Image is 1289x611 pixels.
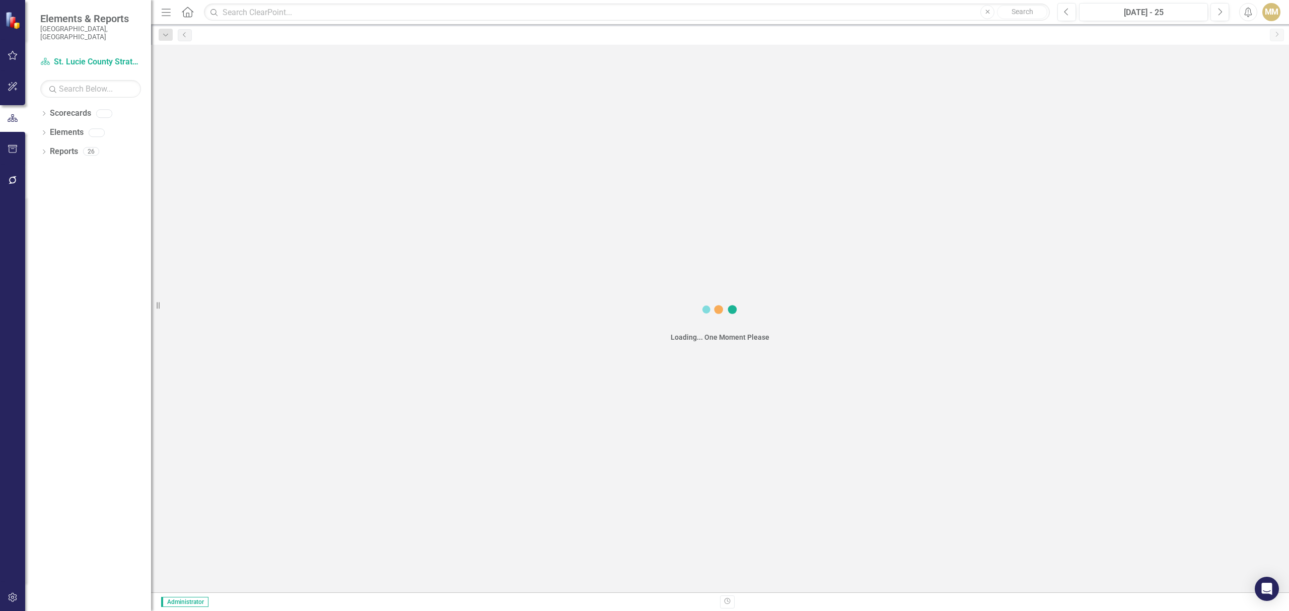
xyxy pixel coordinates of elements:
[50,108,91,119] a: Scorecards
[1262,3,1280,21] button: MM
[1079,3,1208,21] button: [DATE] - 25
[40,56,141,68] a: St. Lucie County Strategic Plan
[204,4,1050,21] input: Search ClearPoint...
[50,127,84,138] a: Elements
[5,11,23,29] img: ClearPoint Strategy
[1012,8,1033,16] span: Search
[40,80,141,98] input: Search Below...
[997,5,1047,19] button: Search
[40,13,141,25] span: Elements & Reports
[161,597,208,607] span: Administrator
[1083,7,1204,19] div: [DATE] - 25
[40,25,141,41] small: [GEOGRAPHIC_DATA], [GEOGRAPHIC_DATA]
[671,332,769,342] div: Loading... One Moment Please
[1255,577,1279,601] div: Open Intercom Messenger
[83,147,99,156] div: 26
[50,146,78,158] a: Reports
